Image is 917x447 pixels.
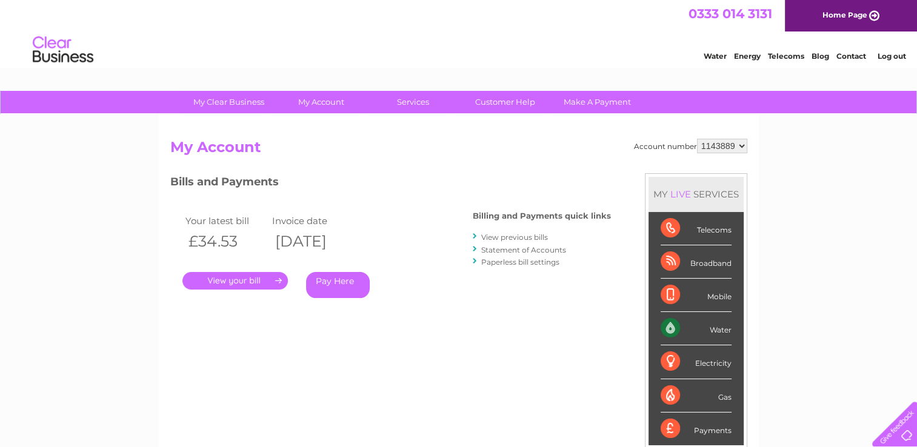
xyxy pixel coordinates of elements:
[836,51,866,61] a: Contact
[32,31,94,68] img: logo.png
[689,6,772,21] a: 0333 014 3131
[661,345,732,379] div: Electricity
[179,91,279,113] a: My Clear Business
[363,91,463,113] a: Services
[661,379,732,412] div: Gas
[170,173,611,194] h3: Bills and Payments
[473,211,611,220] h4: Billing and Payments quick links
[649,177,744,211] div: MY SERVICES
[877,51,905,61] a: Log out
[634,139,747,153] div: Account number
[661,279,732,312] div: Mobile
[269,229,356,254] th: [DATE]
[306,272,370,298] a: Pay Here
[661,412,732,445] div: Payments
[182,272,288,290] a: .
[455,91,555,113] a: Customer Help
[547,91,647,113] a: Make A Payment
[734,51,761,61] a: Energy
[668,188,693,200] div: LIVE
[173,7,745,59] div: Clear Business is a trading name of Verastar Limited (registered in [GEOGRAPHIC_DATA] No. 3667643...
[269,213,356,229] td: Invoice date
[661,312,732,345] div: Water
[170,139,747,162] h2: My Account
[271,91,371,113] a: My Account
[661,212,732,245] div: Telecoms
[182,213,270,229] td: Your latest bill
[481,245,566,254] a: Statement of Accounts
[481,233,548,242] a: View previous bills
[812,51,829,61] a: Blog
[661,245,732,279] div: Broadband
[481,257,559,267] a: Paperless bill settings
[768,51,804,61] a: Telecoms
[182,229,270,254] th: £34.53
[704,51,727,61] a: Water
